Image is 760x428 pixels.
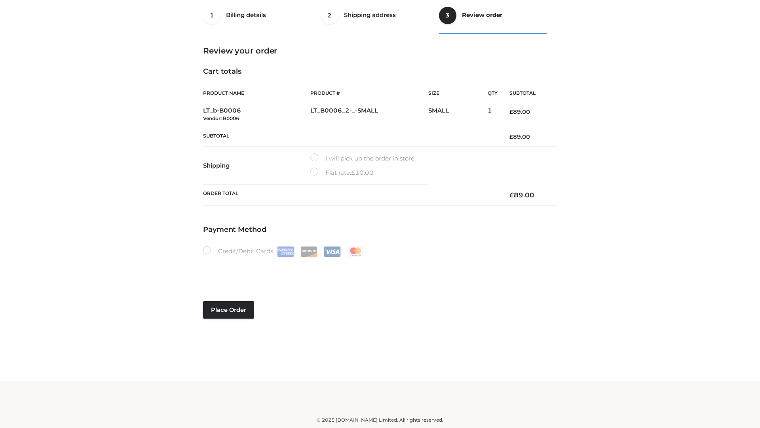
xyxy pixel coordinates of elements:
th: Qty [488,84,498,102]
h3: Review your order [203,46,557,55]
label: Flat rate: [310,168,374,178]
img: Visa [324,246,341,257]
bdi: 89.00 [509,133,530,140]
span: £ [509,191,514,199]
td: LT_B0006_2-_-SMALL [310,102,428,127]
th: Size [428,84,484,102]
h4: Cart totals [203,67,557,76]
bdi: 89.00 [509,191,534,199]
th: Order Total [203,185,498,206]
label: Credit/Debit Cards [203,246,365,257]
td: SMALL [428,102,488,127]
td: 1 [488,102,498,127]
bdi: 10.00 [351,169,374,176]
span: £ [509,133,513,140]
td: LT_b-B0006 [203,102,310,127]
span: £ [509,108,513,115]
button: Place order [203,301,254,319]
bdi: 89.00 [509,108,530,115]
th: Product # [310,84,428,102]
th: Subtotal [498,84,557,102]
div: © 2025 [DOMAIN_NAME] Limited. All rights reserved. [118,416,642,424]
label: I will pick up the order in store. [310,153,416,164]
img: Mastercard [347,246,364,257]
th: Subtotal [203,127,498,146]
small: Vendor: B0006 [203,115,239,121]
th: Product Name [203,84,310,102]
img: Amex [277,246,294,257]
iframe: Secure payment input frame [201,255,555,284]
th: Shipping [203,147,310,185]
h4: Payment Method [203,225,557,234]
span: £ [351,169,355,176]
img: Discover [300,246,317,257]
